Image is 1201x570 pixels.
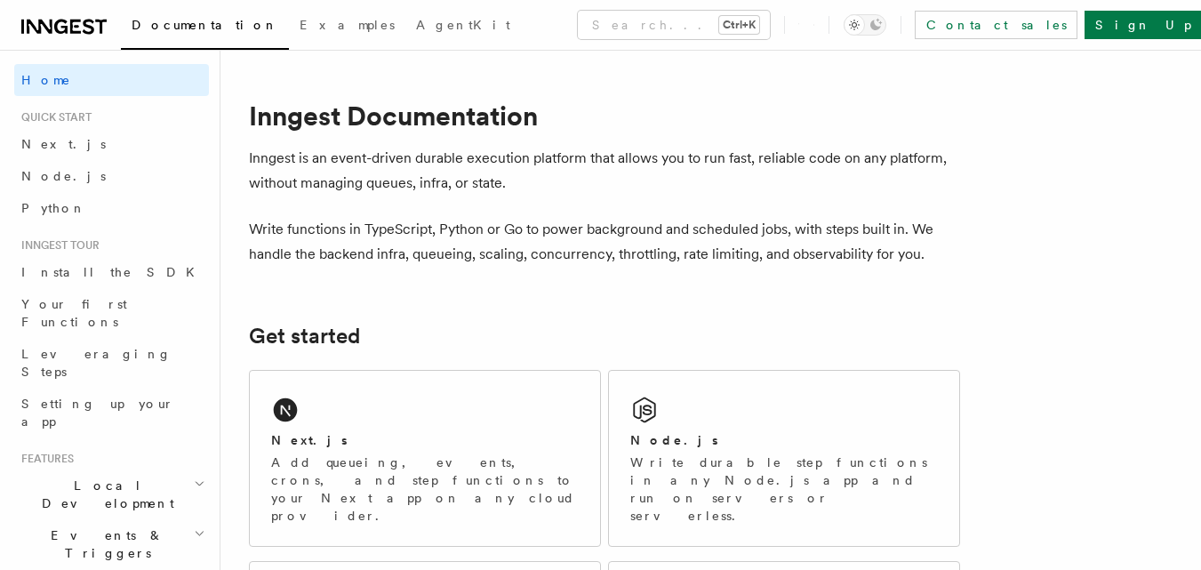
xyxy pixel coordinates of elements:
[21,297,127,329] span: Your first Functions
[300,18,395,32] span: Examples
[289,5,405,48] a: Examples
[14,388,209,438] a: Setting up your app
[21,137,106,151] span: Next.js
[249,370,601,547] a: Next.jsAdd queueing, events, crons, and step functions to your Next app on any cloud provider.
[21,201,86,215] span: Python
[121,5,289,50] a: Documentation
[14,288,209,338] a: Your first Functions
[719,16,759,34] kbd: Ctrl+K
[249,217,960,267] p: Write functions in TypeScript, Python or Go to power background and scheduled jobs, with steps bu...
[416,18,510,32] span: AgentKit
[249,146,960,196] p: Inngest is an event-driven durable execution platform that allows you to run fast, reliable code ...
[21,347,172,379] span: Leveraging Steps
[14,338,209,388] a: Leveraging Steps
[21,71,71,89] span: Home
[14,160,209,192] a: Node.js
[271,431,348,449] h2: Next.js
[14,526,194,562] span: Events & Triggers
[21,265,205,279] span: Install the SDK
[630,454,938,525] p: Write durable step functions in any Node.js app and run on servers or serverless.
[915,11,1077,39] a: Contact sales
[14,256,209,288] a: Install the SDK
[14,64,209,96] a: Home
[14,192,209,224] a: Python
[249,324,360,349] a: Get started
[630,431,718,449] h2: Node.js
[608,370,960,547] a: Node.jsWrite durable step functions in any Node.js app and run on servers or serverless.
[578,11,770,39] button: Search...Ctrl+K
[844,14,886,36] button: Toggle dark mode
[21,169,106,183] span: Node.js
[14,519,209,569] button: Events & Triggers
[271,454,579,525] p: Add queueing, events, crons, and step functions to your Next app on any cloud provider.
[405,5,521,48] a: AgentKit
[14,110,92,124] span: Quick start
[14,477,194,512] span: Local Development
[132,18,278,32] span: Documentation
[249,100,960,132] h1: Inngest Documentation
[14,470,209,519] button: Local Development
[14,452,74,466] span: Features
[14,128,209,160] a: Next.js
[14,238,100,253] span: Inngest tour
[21,397,174,429] span: Setting up your app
